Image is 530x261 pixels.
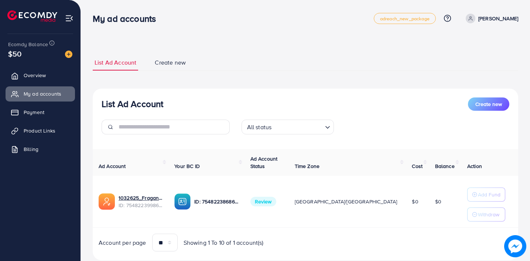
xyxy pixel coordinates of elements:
span: Account per page [99,238,146,247]
span: Payment [24,109,44,116]
a: 1032625_Fraganics 1_1757457873291 [119,194,163,202]
h3: List Ad Account [102,99,163,109]
span: ID: 7548223998636015633 [119,202,163,209]
span: $0 [412,198,418,205]
img: ic-ba-acc.ded83a64.svg [174,193,191,210]
img: ic-ads-acc.e4c84228.svg [99,193,115,210]
img: menu [65,14,73,23]
span: Time Zone [295,162,319,170]
a: Payment [6,105,75,120]
span: List Ad Account [95,58,136,67]
span: Overview [24,72,46,79]
span: Ad Account Status [250,155,278,170]
span: All status [246,122,273,133]
a: adreach_new_package [374,13,436,24]
span: Action [467,162,482,170]
div: <span class='underline'>1032625_Fraganics 1_1757457873291</span></br>7548223998636015633 [119,194,163,209]
a: [PERSON_NAME] [463,14,518,23]
a: Billing [6,142,75,157]
p: ID: 7548223868658778113 [194,197,238,206]
span: Cost [412,162,423,170]
h3: My ad accounts [93,13,162,24]
span: My ad accounts [24,90,61,97]
input: Search for option [274,120,322,133]
span: $0 [435,198,441,205]
img: image [65,51,72,58]
button: Add Fund [467,188,505,202]
a: Product Links [6,123,75,138]
span: Create new [155,58,186,67]
span: Billing [24,145,38,153]
span: Create new [475,100,502,108]
button: Create new [468,97,509,111]
a: Overview [6,68,75,83]
img: logo [7,10,57,22]
p: Add Fund [478,190,500,199]
span: Ad Account [99,162,126,170]
span: Balance [435,162,455,170]
span: adreach_new_package [380,16,430,21]
p: [PERSON_NAME] [478,14,518,23]
span: Product Links [24,127,55,134]
img: image [504,235,526,257]
a: My ad accounts [6,86,75,101]
span: Showing 1 To 10 of 1 account(s) [184,238,264,247]
span: [GEOGRAPHIC_DATA]/[GEOGRAPHIC_DATA] [295,198,397,205]
span: Your BC ID [174,162,200,170]
span: $50 [8,48,21,59]
span: Review [250,197,276,206]
p: Withdraw [478,210,499,219]
div: Search for option [242,120,334,134]
button: Withdraw [467,207,505,221]
span: Ecomdy Balance [8,41,48,48]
